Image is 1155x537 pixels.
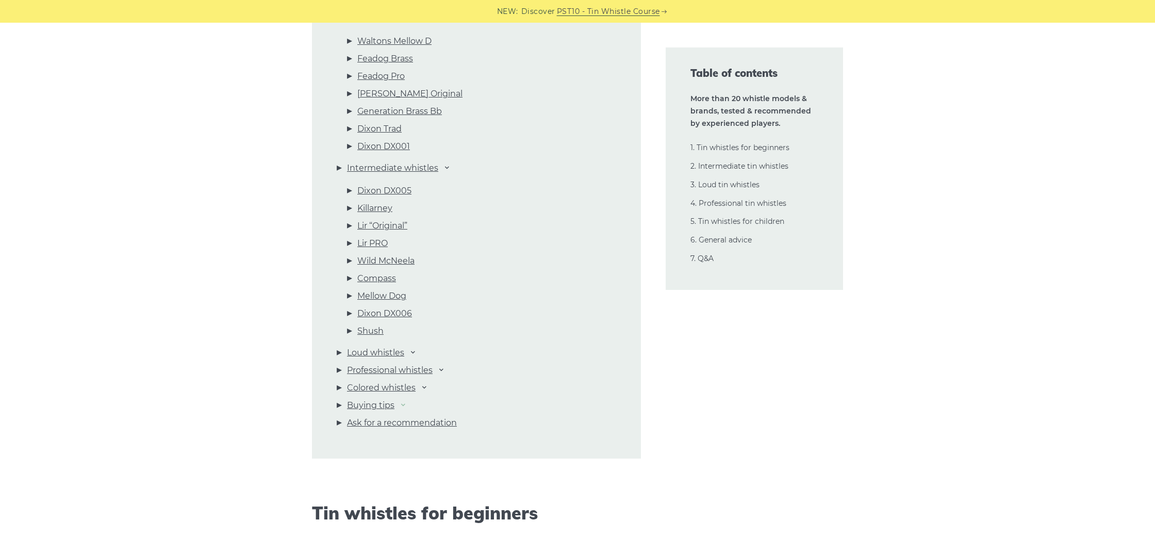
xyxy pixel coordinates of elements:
a: Dixon DX001 [357,140,410,153]
a: Buying tips [347,399,394,412]
a: Intermediate whistles [347,161,438,175]
span: NEW: [497,6,518,18]
a: Feadog Pro [357,70,405,83]
a: Mellow Dog [357,289,406,303]
a: Loud whistles [347,346,404,360]
a: Dixon Trad [357,122,402,136]
a: Shush [357,324,384,338]
span: Table of contents [690,66,818,80]
a: Compass [357,272,396,285]
a: 2. Intermediate tin whistles [690,161,788,171]
a: Wild McNeela [357,254,415,268]
a: Dixon DX005 [357,184,411,198]
a: Lir PRO [357,237,388,250]
a: Colored whistles [347,381,416,395]
a: 4. Professional tin whistles [690,199,786,208]
span: Discover [521,6,555,18]
a: Generation Brass Bb [357,105,442,118]
a: 1. Tin whistles for beginners [690,143,789,152]
a: 5. Tin whistles for children [690,217,784,226]
a: Killarney [357,202,392,215]
a: 6. General advice [690,235,752,245]
a: Feadog Brass [357,52,413,66]
h2: Tin whistles for beginners [312,503,641,524]
a: Professional whistles [347,364,433,377]
a: Waltons Mellow D [357,35,432,48]
a: [PERSON_NAME] Original [357,87,463,101]
a: PST10 - Tin Whistle Course [557,6,660,18]
a: Lir “Original” [357,219,407,233]
a: 7. Q&A [690,254,714,263]
a: Ask for a recommendation [347,416,457,430]
strong: More than 20 whistle models & brands, tested & recommended by experienced players. [690,94,811,128]
a: 3. Loud tin whistles [690,180,760,189]
a: Dixon DX006 [357,307,412,320]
